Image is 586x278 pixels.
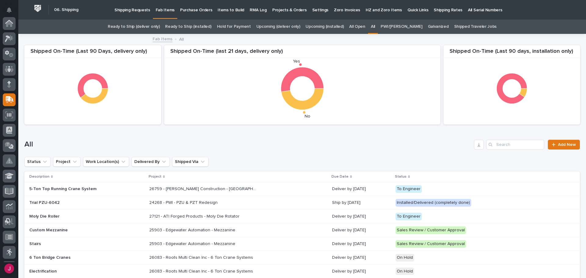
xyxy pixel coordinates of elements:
[83,157,129,167] button: Work Location(s)
[24,237,580,251] tr: Stairs25903 - Edgewater Automation - Mezzanine25903 - Edgewater Automation - Mezzanine Deliver by...
[396,268,414,275] div: On Hold
[29,214,136,219] p: Moly Die Roller
[153,35,172,42] a: Fab Items
[179,35,184,42] p: All
[454,20,497,34] a: Shipped Traveler Jobs
[293,60,300,64] text: Yes
[396,240,466,248] div: Sales Review / Customer Approval
[558,143,576,147] span: Add New
[396,226,466,234] div: Sales Review / Customer Approval
[395,173,407,180] p: Status
[149,226,237,233] p: 25903 - Edgewater Automation - Mezzanine
[29,269,136,274] p: Electrification
[381,20,422,34] a: PWI/[PERSON_NAME]
[149,199,219,205] p: 24268 - PWI - PZU & PZT Redesign
[24,48,161,58] div: Shipped On-Time (Last 90 Days, delivery only)
[3,4,16,16] button: Notifications
[172,157,208,167] button: Shipped Via
[349,20,365,34] a: All Open
[256,20,300,34] a: Upcoming (deliver only)
[149,240,237,247] p: 25903 - Edgewater Automation - Mezzanine
[164,48,440,58] div: Shipped On-Time (last 21 days, delivery only)
[332,186,391,192] p: Deliver by [DATE]
[108,20,160,34] a: Ready to Ship (deliver only)
[306,20,344,34] a: Upcoming (installed)
[24,210,580,223] tr: Moly Die Roller27121 - ATI Forged Products - Moly Die Rotator27121 - ATI Forged Products - Moly D...
[32,3,43,14] img: Workspace Logo
[24,196,580,210] tr: Trial PZU-604224268 - PWI - PZU & PZT Redesign24268 - PWI - PZU & PZT Redesign Ship by [DATE]Inst...
[371,20,375,34] a: All
[548,140,580,150] a: Add New
[132,157,170,167] button: Delivered By
[305,114,310,118] text: No
[443,48,580,58] div: Shipped On-Time (Last 90 days, installation only)
[428,20,449,34] a: Galvanized
[29,255,136,260] p: 6 Ton Bridge Cranes
[29,241,136,247] p: Stairs
[332,241,391,247] p: Deliver by [DATE]
[53,157,81,167] button: Project
[396,199,471,207] div: Installed/Delivered (completely done)
[29,228,136,233] p: Custom Mezzanine
[332,214,391,219] p: Deliver by [DATE]
[149,268,254,274] p: 26083 - Roots Multi Clean Inc - 6 Ton Crane Systems
[486,140,544,150] input: Search
[149,254,254,260] p: 26083 - Roots Multi Clean Inc - 6 Ton Crane Systems
[24,251,580,265] tr: 6 Ton Bridge Cranes26083 - Roots Multi Clean Inc - 6 Ton Crane Systems26083 - Roots Multi Clean I...
[217,20,251,34] a: Hold for Payment
[396,185,422,193] div: To Engineer
[149,213,241,219] p: 27121 - ATI Forged Products - Moly Die Rotator
[24,157,51,167] button: Status
[8,7,16,17] div: Notifications
[54,7,78,13] h2: 06. Shipping
[332,228,391,233] p: Deliver by [DATE]
[24,223,580,237] tr: Custom Mezzanine25903 - Edgewater Automation - Mezzanine25903 - Edgewater Automation - Mezzanine ...
[396,254,414,262] div: On Hold
[149,185,257,192] p: 26759 - Robinson Construction - Warsaw Public Works Street Department 5T Bridge Crane
[24,140,472,149] h1: All
[396,213,422,220] div: To Engineer
[3,262,16,275] button: users-avatar
[29,173,49,180] p: Description
[29,186,136,192] p: 5-Ton Top Running Crane System
[331,173,349,180] p: Due Date
[332,255,391,260] p: Deliver by [DATE]
[29,200,136,205] p: Trial PZU-6042
[149,173,161,180] p: Project
[332,200,391,205] p: Ship by [DATE]
[332,269,391,274] p: Deliver by [DATE]
[165,20,211,34] a: Ready to Ship (installed)
[24,182,580,196] tr: 5-Ton Top Running Crane System26759 - [PERSON_NAME] Construction - [GEOGRAPHIC_DATA] Department 5...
